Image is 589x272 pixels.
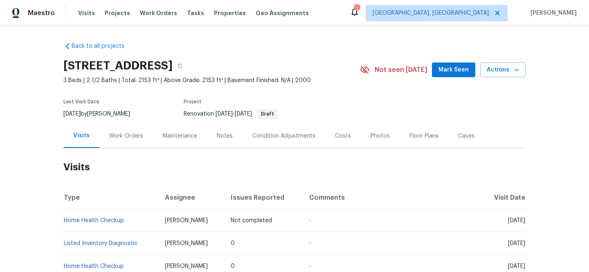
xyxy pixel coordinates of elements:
[231,218,272,223] span: Not completed
[252,132,315,140] div: Condition Adjustments
[63,42,142,50] a: Back to all projects
[508,218,525,223] span: [DATE]
[64,263,124,269] a: Home Health Checkup
[371,132,390,140] div: Photos
[256,9,309,17] span: Geo Assignments
[432,62,475,78] button: Mark Seen
[303,186,481,209] th: Comments
[63,76,360,85] span: 3 Beds | 2 1/2 Baths | Total: 2153 ft² | Above Grade: 2153 ft² | Basement Finished: N/A | 2000
[335,132,351,140] div: Costs
[235,111,252,117] span: [DATE]
[373,9,489,17] span: [GEOGRAPHIC_DATA], [GEOGRAPHIC_DATA]
[309,218,311,223] span: -
[140,9,177,17] span: Work Orders
[354,5,360,13] div: 1
[64,241,137,246] a: Listed Inventory Diagnostic
[165,263,208,269] span: [PERSON_NAME]
[63,109,140,119] div: by [PERSON_NAME]
[216,111,252,117] span: -
[63,186,158,209] th: Type
[375,66,427,74] span: Not seen [DATE]
[163,132,197,140] div: Maintenance
[165,218,208,223] span: [PERSON_NAME]
[480,62,526,78] button: Actions
[258,111,277,116] span: Draft
[105,9,130,17] span: Projects
[481,186,526,209] th: Visit Date
[216,111,233,117] span: [DATE]
[487,65,519,75] span: Actions
[184,111,278,117] span: Renovation
[214,9,246,17] span: Properties
[63,99,99,104] span: Last Visit Date
[173,58,187,73] button: Copy Address
[508,263,525,269] span: [DATE]
[63,148,526,186] h2: Visits
[187,10,204,16] span: Tasks
[63,111,81,117] span: [DATE]
[231,241,235,246] span: 0
[109,132,143,140] div: Work Orders
[508,241,525,246] span: [DATE]
[217,132,233,140] div: Notes
[438,65,469,75] span: Mark Seen
[527,9,577,17] span: [PERSON_NAME]
[458,132,474,140] div: Cases
[158,186,224,209] th: Assignee
[78,9,95,17] span: Visits
[309,263,311,269] span: -
[409,132,438,140] div: Floor Plans
[165,241,208,246] span: [PERSON_NAME]
[73,132,90,140] div: Visits
[224,186,303,209] th: Issues Reported
[63,62,173,70] h2: [STREET_ADDRESS]
[231,263,235,269] span: 0
[64,218,124,223] a: Home Health Checkup
[309,241,311,246] span: -
[184,99,202,104] span: Project
[28,9,55,17] span: Maestro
